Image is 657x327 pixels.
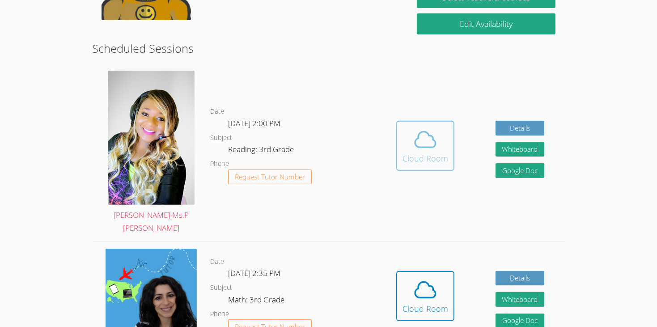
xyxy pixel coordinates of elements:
dd: Reading: 3rd Grade [228,143,296,158]
span: Request Tutor Number [235,174,305,180]
button: Cloud Room [396,121,454,171]
dt: Phone [210,158,229,170]
img: avatar.png [108,71,195,205]
button: Cloud Room [396,271,454,321]
dt: Date [210,106,224,117]
button: Whiteboard [496,292,545,307]
a: Details [496,121,545,136]
button: Whiteboard [496,142,545,157]
a: Google Doc [496,163,545,178]
dd: Math: 3rd Grade [228,293,286,309]
dt: Phone [210,309,229,320]
div: Cloud Room [403,152,448,165]
a: Details [496,271,545,286]
div: Cloud Room [403,302,448,315]
span: [DATE] 2:35 PM [228,268,280,278]
dt: Date [210,256,224,268]
dt: Subject [210,282,232,293]
button: Request Tutor Number [228,170,312,184]
dt: Subject [210,132,232,144]
a: Edit Availability [417,13,555,34]
h2: Scheduled Sessions [92,40,565,57]
a: [PERSON_NAME]-Ms.P [PERSON_NAME] [106,71,197,235]
span: [DATE] 2:00 PM [228,118,280,128]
